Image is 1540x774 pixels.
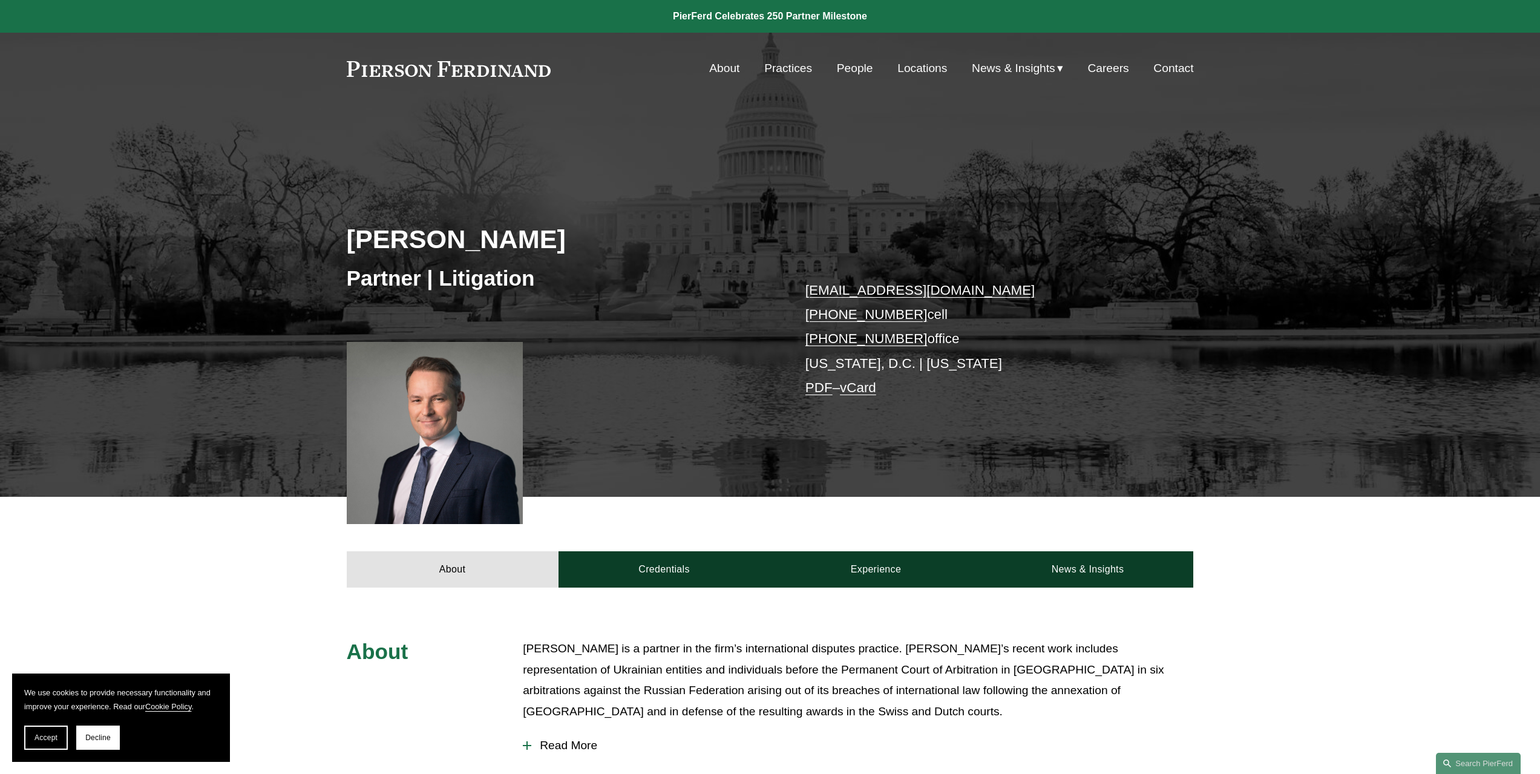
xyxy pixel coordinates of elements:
[805,283,1035,298] a: [EMAIL_ADDRESS][DOMAIN_NAME]
[770,551,982,588] a: Experience
[559,551,770,588] a: Credentials
[34,733,57,742] span: Accept
[12,674,230,762] section: Cookie banner
[24,726,68,750] button: Accept
[981,551,1193,588] a: News & Insights
[347,223,770,255] h2: [PERSON_NAME]
[347,551,559,588] a: About
[1087,57,1129,80] a: Careers
[24,686,218,713] p: We use cookies to provide necessary functionality and improve your experience. Read our .
[85,733,111,742] span: Decline
[805,278,1158,401] p: cell office [US_STATE], D.C. | [US_STATE] –
[531,739,1193,752] span: Read More
[972,58,1055,79] span: News & Insights
[805,380,833,395] a: PDF
[805,307,928,322] a: [PHONE_NUMBER]
[897,57,947,80] a: Locations
[523,730,1193,761] button: Read More
[840,380,876,395] a: vCard
[972,57,1063,80] a: folder dropdown
[1153,57,1193,80] a: Contact
[1436,753,1521,774] a: Search this site
[347,640,408,663] span: About
[805,331,928,346] a: [PHONE_NUMBER]
[837,57,873,80] a: People
[709,57,739,80] a: About
[764,57,812,80] a: Practices
[523,638,1193,722] p: [PERSON_NAME] is a partner in the firm’s international disputes practice. [PERSON_NAME]’s recent ...
[347,265,770,292] h3: Partner | Litigation
[76,726,120,750] button: Decline
[145,702,192,711] a: Cookie Policy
